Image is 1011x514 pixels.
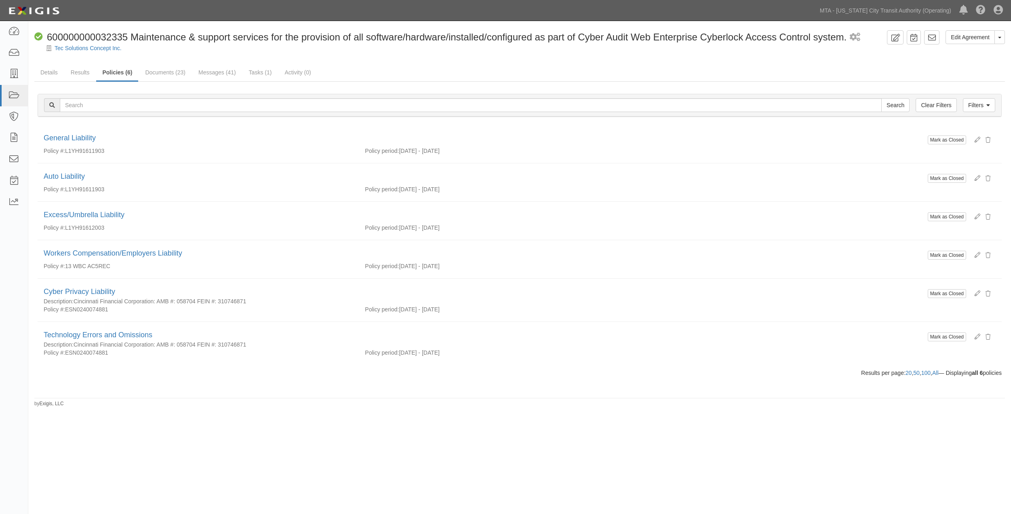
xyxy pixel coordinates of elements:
div: ESN0240074881 [38,349,359,357]
a: Tasks (1) [243,64,278,80]
a: Tec Solutions Concept Inc. [55,45,122,51]
input: Mark as Closed [928,174,966,183]
p: Policy period: [365,262,399,270]
div: [DATE] - [DATE] [359,147,1002,155]
a: Activity (0) [278,64,317,80]
a: Policies (6) [96,64,138,82]
a: Edit policy [969,289,980,297]
a: 50 [913,370,920,376]
div: L1YH91612003 [38,224,359,232]
button: Delete Policy [980,171,996,185]
div: Results per page: , , , — Displaying policies [32,369,1008,377]
p: Policy period: [365,305,399,313]
input: Search [60,98,882,112]
p: Policy #: [44,224,65,232]
a: All [932,370,939,376]
p: Policy period: [365,147,399,155]
a: Filters [963,98,995,112]
button: Delete Policy [980,210,996,224]
a: Edit policy [969,332,980,341]
a: Edit Agreement [946,30,995,44]
a: Auto Liability [44,172,85,180]
p: Policy #: [44,185,65,193]
p: Policy period: [365,185,399,193]
a: Details [34,64,64,80]
p: Policy #: [44,305,65,313]
a: Edit policy [969,212,980,220]
i: 1 scheduled workflow [850,33,860,42]
input: Mark as Closed [928,212,966,221]
p: Policy #: [44,262,65,270]
b: all 6 [972,370,983,376]
button: Delete Policy [980,330,996,344]
a: Workers Compensation/Employers Liability [44,249,182,257]
div: [DATE] - [DATE] [359,349,1002,357]
a: Messages (41) [192,64,242,80]
div: ESN0240074881 [38,305,359,313]
a: MTA - [US_STATE] City Transit Authority (Operating) [816,2,955,19]
img: Logo [6,4,62,18]
button: Delete Policy [980,248,996,262]
p: Policy period: [365,224,399,232]
a: Clear Filters [916,98,956,112]
input: Search [881,98,910,112]
span: 600000000032335 Maintenance & support services for the provision of all software/hardware/install... [47,32,847,42]
a: Documents (23) [139,64,192,80]
div: [DATE] - [DATE] [359,185,1002,193]
a: Results [65,64,96,80]
div: 600000000032335 Maintenance & support services for the provision of all software/hardware/install... [34,30,847,44]
i: Help Center - Complianz [976,6,986,15]
p: Description: [44,341,74,349]
button: Delete Policy [980,133,996,147]
a: 100 [921,370,931,376]
p: Policy period: [365,349,399,357]
a: Edit policy [969,174,980,182]
div: [DATE] - [DATE] [359,305,1002,313]
input: Mark as Closed [928,332,966,341]
a: Exigis, LLC [40,401,64,406]
i: Compliant [34,33,43,41]
input: Mark as Closed [928,251,966,260]
div: L1YH91611903 [38,147,359,155]
a: General Liability [44,134,96,142]
a: Cyber Privacy Liability [44,288,115,296]
a: Excess/Umbrella Liability [44,211,124,219]
div: Cincinnati Financial Corporation: AMB #: 058704 FEIN #: 310746871 [44,297,925,305]
a: Edit policy [969,251,980,259]
a: 20 [906,370,912,376]
div: 13 WBC AC5REC [38,262,359,270]
div: [DATE] - [DATE] [359,224,1002,232]
div: [DATE] - [DATE] [359,262,1002,270]
a: Edit policy [969,135,980,144]
button: Delete Policy [980,287,996,300]
small: by [34,400,64,407]
p: Description: [44,297,74,305]
a: Technology Errors and Omissions [44,331,152,339]
div: Cincinnati Financial Corporation: AMB #: 058704 FEIN #: 310746871 [44,341,925,349]
p: Policy #: [44,349,65,357]
p: Policy #: [44,147,65,155]
div: L1YH91611903 [38,185,359,193]
input: Mark as Closed [928,135,966,144]
input: Mark as Closed [928,289,966,298]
